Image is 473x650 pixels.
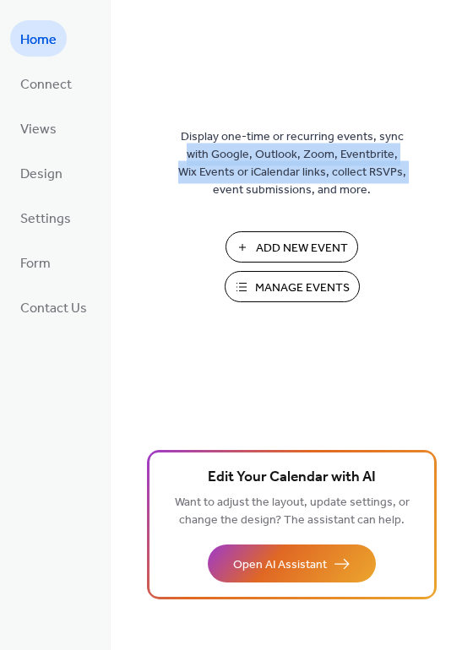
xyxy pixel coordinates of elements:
a: Home [10,20,67,57]
span: Edit Your Calendar with AI [208,466,376,490]
span: Want to adjust the layout, update settings, or change the design? The assistant can help. [175,491,410,532]
a: Connect [10,65,82,101]
span: Settings [20,206,71,232]
a: Contact Us [10,289,97,325]
span: Open AI Assistant [233,556,327,574]
a: Design [10,154,73,191]
span: Form [20,251,51,277]
span: Design [20,161,63,187]
span: Views [20,116,57,143]
button: Manage Events [225,271,360,302]
a: Form [10,244,61,280]
span: Manage Events [255,279,350,297]
span: Contact Us [20,295,87,322]
button: Open AI Assistant [208,544,376,582]
a: Views [10,110,67,146]
span: Connect [20,72,72,98]
span: Add New Event [256,240,348,257]
a: Settings [10,199,81,236]
span: Home [20,27,57,53]
button: Add New Event [226,231,358,263]
span: Display one-time or recurring events, sync with Google, Outlook, Zoom, Eventbrite, Wix Events or ... [178,128,406,199]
